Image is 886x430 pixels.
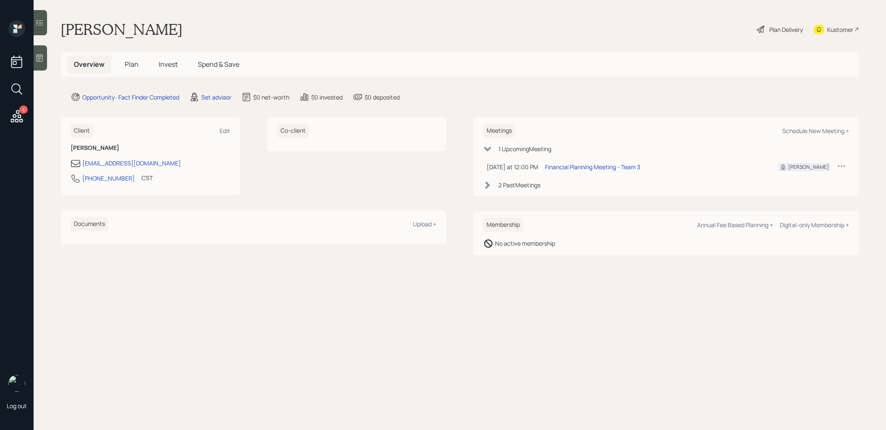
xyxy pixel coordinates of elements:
div: $0 net-worth [253,93,289,102]
div: No active membership [495,239,555,248]
div: Log out [7,402,27,410]
span: Invest [159,60,178,69]
div: Annual Fee Based Planning + [697,221,773,229]
div: CST [142,173,153,182]
div: [EMAIL_ADDRESS][DOMAIN_NAME] [82,159,181,168]
span: Spend & Save [198,60,239,69]
h6: Co-client [277,124,309,138]
div: Schedule New Meeting + [782,127,849,135]
div: Edit [220,127,230,135]
div: Digital-only Membership + [780,221,849,229]
div: Kustomer [827,25,853,34]
div: Upload + [413,220,436,228]
h6: Membership [483,218,523,232]
div: 2 Past Meeting s [498,181,540,189]
h6: Documents [71,217,108,231]
span: Overview [74,60,105,69]
h6: Meetings [483,124,515,138]
h6: [PERSON_NAME] [71,144,230,152]
h1: [PERSON_NAME] [60,20,183,39]
div: Set advisor [201,93,231,102]
div: 4 [19,105,28,114]
h6: Client [71,124,93,138]
div: $0 deposited [364,93,400,102]
div: $0 invested [311,93,343,102]
div: Opportunity · Fact Finder Completed [82,93,179,102]
div: Plan Delivery [769,25,803,34]
div: 1 Upcoming Meeting [498,144,551,153]
div: [PERSON_NAME] [788,163,829,171]
div: [DATE] at 12:00 PM [487,163,538,171]
div: [PHONE_NUMBER] [82,174,135,183]
div: Financial Planning Meeting - Team 3 [545,163,640,171]
img: treva-nostdahl-headshot.png [8,375,25,392]
span: Plan [125,60,139,69]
